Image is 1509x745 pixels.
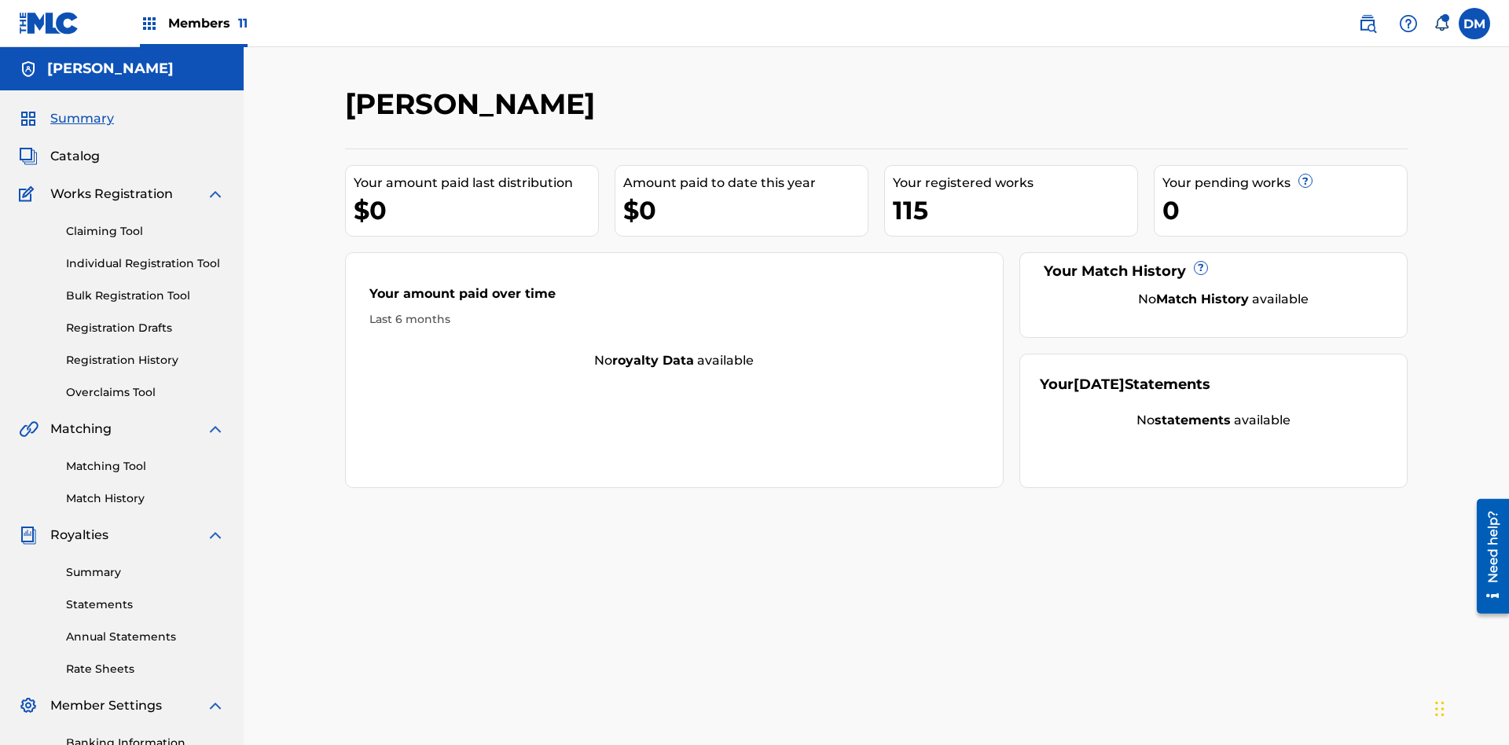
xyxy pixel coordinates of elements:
[1155,413,1231,428] strong: statements
[66,352,225,369] a: Registration History
[369,284,979,311] div: Your amount paid over time
[1156,292,1249,306] strong: Match History
[1195,262,1207,274] span: ?
[1399,14,1418,33] img: help
[354,174,598,193] div: Your amount paid last distribution
[66,320,225,336] a: Registration Drafts
[50,420,112,439] span: Matching
[1074,376,1125,393] span: [DATE]
[19,147,38,166] img: Catalog
[206,696,225,715] img: expand
[19,12,79,35] img: MLC Logo
[345,86,603,122] h2: [PERSON_NAME]
[1352,8,1383,39] a: Public Search
[66,458,225,475] a: Matching Tool
[1162,174,1407,193] div: Your pending works
[66,629,225,645] a: Annual Statements
[19,420,39,439] img: Matching
[66,255,225,272] a: Individual Registration Tool
[1430,670,1509,745] iframe: Chat Widget
[50,109,114,128] span: Summary
[623,193,868,228] div: $0
[623,174,868,193] div: Amount paid to date this year
[1040,374,1210,395] div: Your Statements
[19,526,38,545] img: Royalties
[19,109,38,128] img: Summary
[66,384,225,401] a: Overclaims Tool
[206,420,225,439] img: expand
[238,16,248,31] span: 11
[1040,261,1388,282] div: Your Match History
[612,353,694,368] strong: royalty data
[66,596,225,613] a: Statements
[66,223,225,240] a: Claiming Tool
[893,193,1137,228] div: 115
[1393,8,1424,39] div: Help
[50,696,162,715] span: Member Settings
[66,661,225,677] a: Rate Sheets
[1358,14,1377,33] img: search
[19,185,39,204] img: Works Registration
[19,696,38,715] img: Member Settings
[66,564,225,581] a: Summary
[1299,174,1312,187] span: ?
[369,311,979,328] div: Last 6 months
[66,490,225,507] a: Match History
[50,526,108,545] span: Royalties
[1434,16,1449,31] div: Notifications
[50,185,173,204] span: Works Registration
[206,185,225,204] img: expand
[1162,193,1407,228] div: 0
[47,60,174,78] h5: EYAMA MCSINGER
[893,174,1137,193] div: Your registered works
[1435,685,1445,732] div: Drag
[50,147,100,166] span: Catalog
[1465,493,1509,622] iframe: Resource Center
[354,193,598,228] div: $0
[19,60,38,79] img: Accounts
[346,351,1003,370] div: No available
[168,14,248,32] span: Members
[206,526,225,545] img: expand
[19,109,114,128] a: SummarySummary
[19,147,100,166] a: CatalogCatalog
[1040,411,1388,430] div: No available
[1459,8,1490,39] div: User Menu
[1059,290,1388,309] div: No available
[66,288,225,304] a: Bulk Registration Tool
[140,14,159,33] img: Top Rightsholders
